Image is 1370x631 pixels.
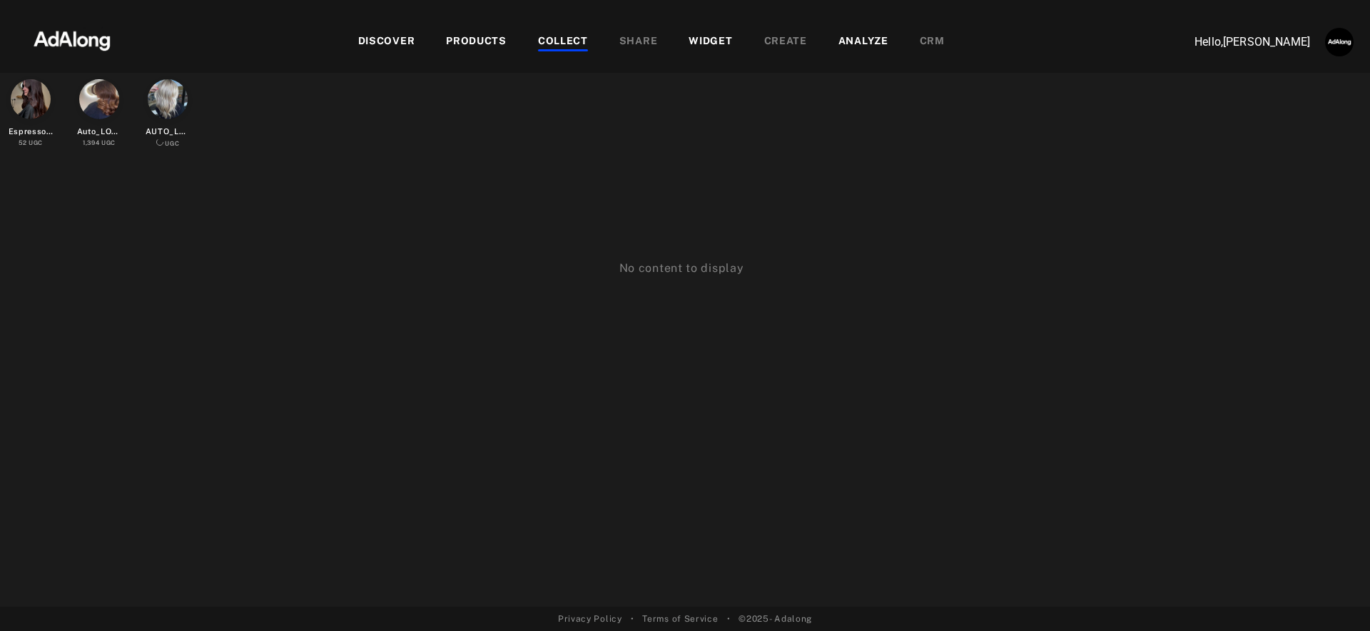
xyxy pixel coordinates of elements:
[558,612,622,625] a: Privacy Policy
[358,34,415,51] div: DISCOVER
[689,34,732,51] div: WIDGET
[838,34,888,51] div: ANALYZE
[739,612,812,625] span: © 2025 - Adalong
[764,34,807,51] div: CREATE
[446,34,507,51] div: PRODUCTS
[146,126,191,138] div: AUTO_LOREAL_PRO
[538,34,588,51] div: COLLECT
[642,612,718,625] a: Terms of Service
[1325,28,1354,56] img: AATXAJzUJh5t706S9lc_3n6z7NVUglPkrjZIexBIJ3ug=s96-c
[19,138,43,148] div: UGC
[920,34,945,51] div: CRM
[631,612,634,625] span: •
[1167,34,1310,51] p: Hello, [PERSON_NAME]
[77,126,122,138] div: Auto_LOREAL_PRO_Agreed_Linked
[1321,24,1357,60] button: Account settings
[9,126,54,138] div: Espresso Brunette
[83,139,100,146] span: 1,394
[619,34,658,51] div: SHARE
[156,138,180,148] div: UGC
[83,138,116,148] div: UGC
[9,18,135,61] img: 63233d7d88ed69de3c212112c67096b6.png
[19,139,26,146] span: 52
[727,612,731,625] span: •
